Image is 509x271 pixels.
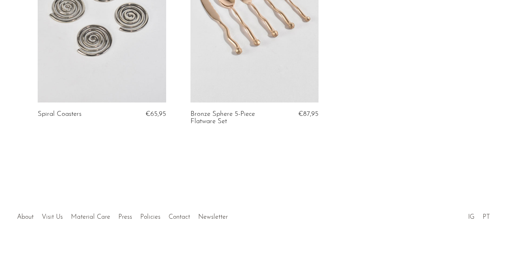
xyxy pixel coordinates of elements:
[483,214,490,220] a: PT
[298,111,319,117] span: €87,95
[190,111,276,126] a: Bronze Sphere 5-Piece Flatware Set
[464,207,494,223] ul: Social Medias
[140,214,160,220] a: Policies
[468,214,475,220] a: IG
[145,111,166,117] span: €65,95
[38,111,81,118] a: Spiral Coasters
[118,214,132,220] a: Press
[42,214,63,220] a: Visit Us
[71,214,110,220] a: Material Care
[169,214,190,220] a: Contact
[17,214,34,220] a: About
[13,207,232,223] ul: Quick links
